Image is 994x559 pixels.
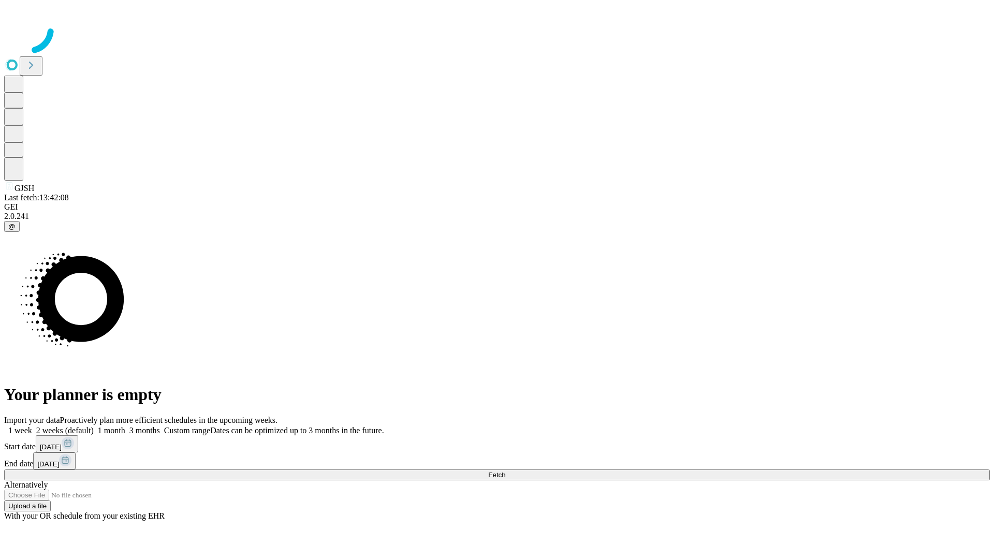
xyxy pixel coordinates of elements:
[14,184,34,193] span: GJSH
[210,426,384,435] span: Dates can be optimized up to 3 months in the future.
[8,223,16,230] span: @
[4,501,51,511] button: Upload a file
[4,435,990,452] div: Start date
[8,426,32,435] span: 1 week
[164,426,210,435] span: Custom range
[4,452,990,469] div: End date
[4,469,990,480] button: Fetch
[60,416,277,424] span: Proactively plan more efficient schedules in the upcoming weeks.
[129,426,160,435] span: 3 months
[40,443,62,451] span: [DATE]
[4,385,990,404] h1: Your planner is empty
[4,480,48,489] span: Alternatively
[4,202,990,212] div: GEI
[36,435,78,452] button: [DATE]
[4,193,69,202] span: Last fetch: 13:42:08
[4,212,990,221] div: 2.0.241
[4,511,165,520] span: With your OR schedule from your existing EHR
[4,221,20,232] button: @
[36,426,94,435] span: 2 weeks (default)
[33,452,76,469] button: [DATE]
[98,426,125,435] span: 1 month
[4,416,60,424] span: Import your data
[37,460,59,468] span: [DATE]
[488,471,505,479] span: Fetch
